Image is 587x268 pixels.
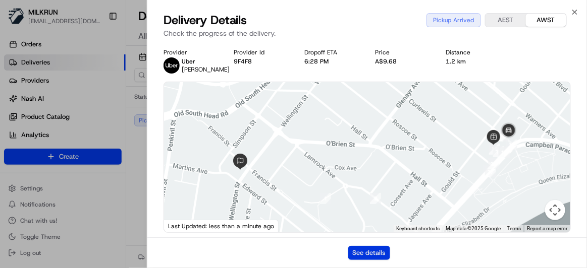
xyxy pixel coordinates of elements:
[486,14,526,27] button: AEST
[545,200,565,220] button: Map camera controls
[164,57,180,74] img: uber-new-logo.jpeg
[493,146,504,157] div: 14
[485,166,496,177] div: 17
[375,48,430,56] div: Price
[370,193,381,204] div: 2
[164,48,218,56] div: Provider
[305,48,359,56] div: Dropoff ETA
[164,28,571,38] p: Check the progress of the delivery.
[527,226,567,231] a: Report a map error
[182,57,195,65] span: Uber
[446,226,501,231] span: Map data ©2025 Google
[488,158,499,169] div: 18
[348,246,390,260] button: See details
[320,193,331,204] div: 1
[182,65,230,74] span: [PERSON_NAME]
[167,219,200,232] a: Open this area in Google Maps (opens a new window)
[489,144,500,155] div: 12
[396,225,440,232] button: Keyboard shortcuts
[164,220,279,232] div: Last Updated: less than a minute ago
[305,57,359,65] div: 6:28 PM
[234,57,252,65] button: 9F4F8
[375,57,430,65] div: A$9.68
[506,140,517,151] div: 11
[234,48,289,56] div: Provider Id
[499,147,510,158] div: 16
[167,219,200,232] img: Google
[446,48,500,56] div: Distance
[507,226,521,231] a: Terms
[483,165,494,176] div: 3
[164,12,247,28] span: Delivery Details
[499,147,510,158] div: 15
[526,14,566,27] button: AWST
[446,57,500,65] div: 1.2 km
